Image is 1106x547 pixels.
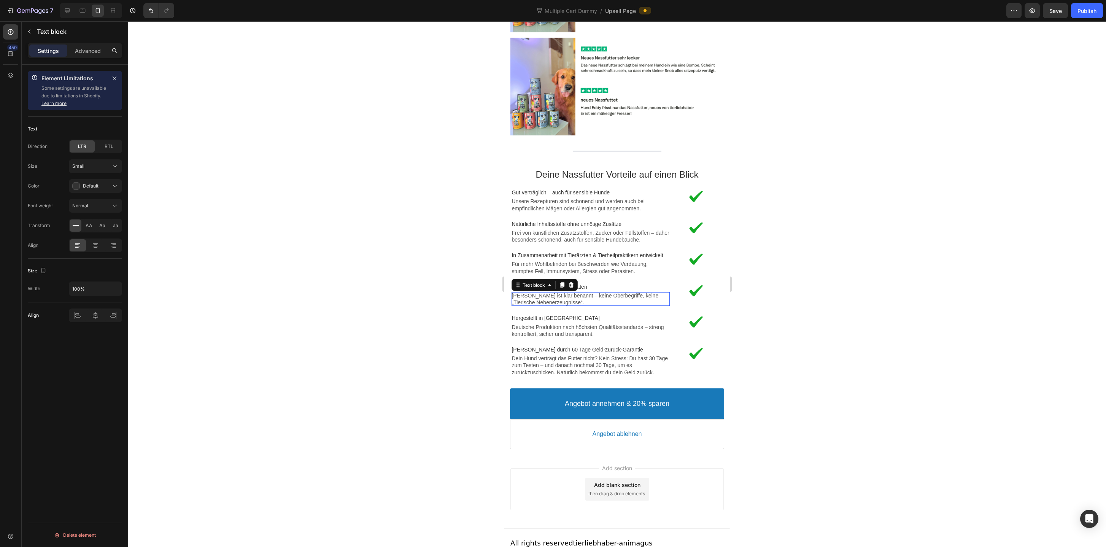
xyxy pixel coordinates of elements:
[99,222,105,229] span: Aa
[72,203,88,208] span: Normal
[504,21,730,547] iframe: Design area
[1043,3,1068,18] button: Save
[37,27,119,36] p: Text block
[41,84,107,107] p: Some settings are unavailable due to limitations in Shopify.
[3,3,57,18] button: 7
[41,100,67,106] a: Learn more
[69,179,122,193] button: Default
[54,531,96,540] div: Delete element
[28,312,39,319] div: Align
[28,242,38,249] div: Align
[1077,7,1096,15] div: Publish
[28,126,37,132] div: Text
[6,517,148,527] p: All rights reserved tierliebhaber-animagus
[83,183,99,189] span: Default
[75,47,101,55] p: Advanced
[28,163,37,170] div: Size
[78,143,86,150] span: LTR
[72,163,84,169] span: Small
[38,47,59,55] p: Settings
[1071,3,1103,18] button: Publish
[105,143,113,150] span: RTL
[1080,510,1098,528] div: Open Intercom Messenger
[1049,8,1062,14] span: Save
[69,199,122,213] button: Normal
[28,285,40,292] div: Width
[543,7,599,15] span: Multiple Cart Dummy
[86,222,92,229] span: AA
[28,266,48,276] div: Size
[41,74,107,83] p: Element Limitations
[28,222,50,229] div: Transform
[28,183,40,189] div: Color
[7,45,18,51] div: 450
[28,202,53,209] div: Font weight
[69,282,122,296] input: Auto
[143,3,174,18] div: Undo/Redo
[69,159,122,173] button: Small
[605,7,636,15] span: Upsell Page
[50,6,53,15] p: 7
[28,529,122,541] button: Delete element
[600,7,602,15] span: /
[113,222,118,229] span: aa
[28,143,48,150] div: Direction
